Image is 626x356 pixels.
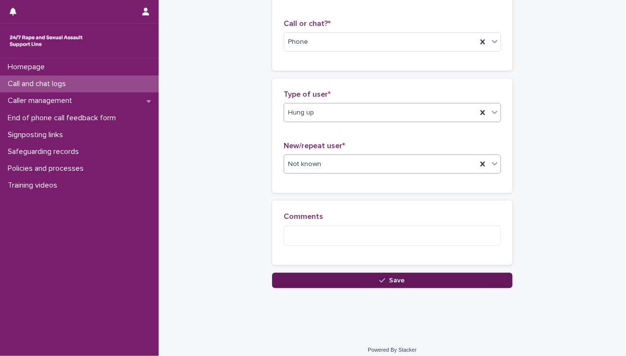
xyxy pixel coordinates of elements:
button: Save [272,273,513,288]
a: Powered By Stacker [368,347,416,353]
p: Signposting links [4,130,71,140]
span: Call or chat? [284,20,330,27]
span: Comments [284,213,323,220]
p: Caller management [4,96,80,105]
p: End of phone call feedback form [4,114,124,123]
img: rhQMoQhaT3yELyF149Cw [8,31,85,51]
p: Policies and processes [4,164,91,173]
span: Phone [288,37,308,47]
p: Safeguarding records [4,147,87,156]
span: Not known [288,159,321,169]
p: Training videos [4,181,65,190]
span: Save [389,277,405,284]
span: Type of user [284,90,330,98]
span: New/repeat user [284,142,345,150]
p: Call and chat logs [4,79,74,89]
span: Hung up [288,108,314,118]
p: Homepage [4,63,52,72]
